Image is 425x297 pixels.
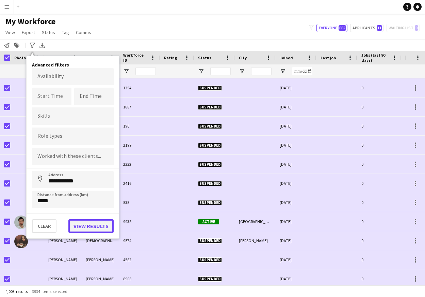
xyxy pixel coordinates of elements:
[198,124,222,129] span: Suspended
[119,155,160,174] div: 2332
[86,55,106,60] span: Last Name
[28,41,36,49] app-action-btn: Advanced filters
[321,55,336,60] span: Last job
[198,277,222,282] span: Suspended
[32,62,114,68] h4: Advanced filters
[123,53,148,63] span: Workforce ID
[42,29,55,35] span: Status
[235,231,276,250] div: [PERSON_NAME]
[198,181,222,186] span: Suspended
[37,153,108,160] input: Type to search clients...
[119,78,160,97] div: 1254
[239,68,245,74] button: Open Filter Menu
[82,250,119,269] div: [PERSON_NAME]
[198,257,222,263] span: Suspended
[48,55,69,60] span: First Name
[357,155,402,174] div: 0
[44,231,82,250] div: [PERSON_NAME]
[357,212,402,231] div: 0
[68,219,114,233] button: View results
[44,250,82,269] div: [PERSON_NAME]
[235,212,276,231] div: [GEOGRAPHIC_DATA]
[276,193,316,212] div: [DATE]
[37,113,108,119] input: Type to search skills...
[210,67,231,75] input: Status Filter Input
[3,28,18,37] a: View
[280,68,286,74] button: Open Filter Menu
[357,231,402,250] div: 0
[119,250,160,269] div: 4582
[377,25,382,31] span: 11
[280,55,293,60] span: Joined
[276,269,316,288] div: [DATE]
[14,216,28,229] img: aadam tarabe
[292,67,312,75] input: Joined Filter Input
[357,269,402,288] div: 0
[119,212,160,231] div: 9938
[357,174,402,193] div: 0
[198,162,222,167] span: Suspended
[82,231,119,250] div: [DEMOGRAPHIC_DATA]
[350,24,383,32] button: Applicants11
[38,41,46,49] app-action-btn: Export XLSX
[357,78,402,97] div: 0
[198,219,219,224] span: Active
[119,98,160,116] div: 1887
[32,289,67,294] span: 3934 items selected
[357,250,402,269] div: 0
[251,67,272,75] input: City Filter Input
[357,117,402,135] div: 0
[198,55,211,60] span: Status
[62,29,69,35] span: Tag
[276,155,316,174] div: [DATE]
[198,238,222,243] span: Suspended
[239,55,247,60] span: City
[22,29,35,35] span: Export
[357,136,402,154] div: 0
[39,28,58,37] a: Status
[361,53,389,63] span: Jobs (last 90 days)
[5,29,15,35] span: View
[276,98,316,116] div: [DATE]
[13,41,21,49] app-action-btn: Add to tag
[14,235,28,248] img: Aakriti Jain
[198,105,222,110] span: Suspended
[276,117,316,135] div: [DATE]
[119,117,160,135] div: 196
[276,136,316,154] div: [DATE]
[276,174,316,193] div: [DATE]
[44,269,82,288] div: [PERSON_NAME]
[82,269,119,288] div: [PERSON_NAME]
[164,55,177,60] span: Rating
[73,28,94,37] a: Comms
[135,67,156,75] input: Workforce ID Filter Input
[276,212,316,231] div: [DATE]
[76,29,91,35] span: Comms
[119,231,160,250] div: 9574
[276,78,316,97] div: [DATE]
[316,24,347,32] button: Everyone685
[59,28,72,37] a: Tag
[3,41,11,49] app-action-btn: Notify workforce
[14,55,26,60] span: Photo
[198,200,222,205] span: Suspended
[276,231,316,250] div: [DATE]
[5,16,55,27] span: My Workforce
[357,193,402,212] div: 0
[357,98,402,116] div: 0
[339,25,346,31] span: 685
[119,193,160,212] div: 535
[123,68,129,74] button: Open Filter Menu
[32,219,56,233] button: Clear
[19,28,38,37] a: Export
[198,68,204,74] button: Open Filter Menu
[119,136,160,154] div: 2199
[119,174,160,193] div: 2416
[198,86,222,91] span: Suspended
[119,269,160,288] div: 8908
[198,143,222,148] span: Suspended
[37,133,108,139] input: Type to search role types...
[276,250,316,269] div: [DATE]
